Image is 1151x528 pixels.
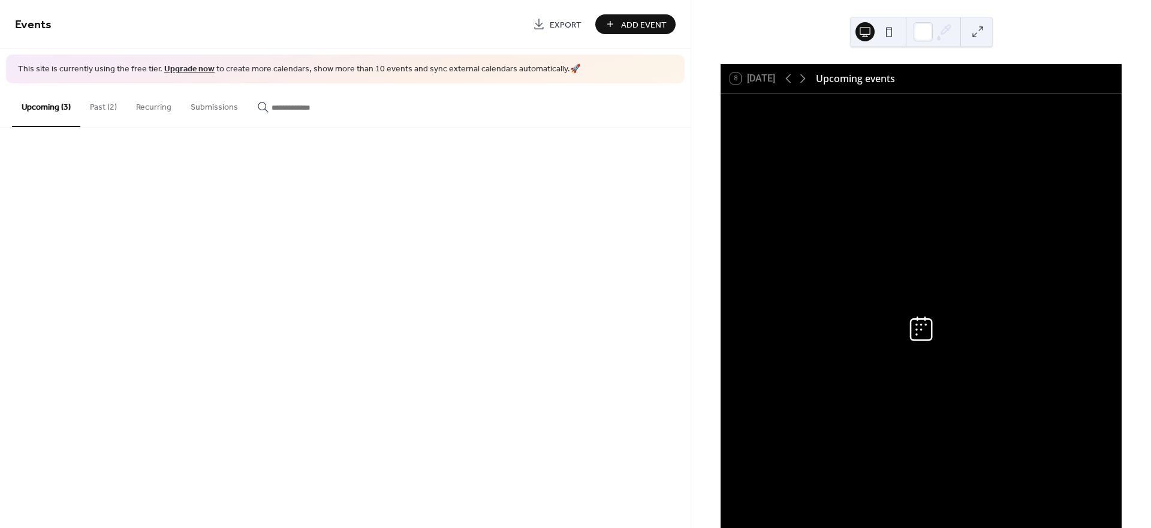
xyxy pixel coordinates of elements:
span: Events [15,13,52,37]
a: Upgrade now [164,61,215,77]
div: Upcoming events [816,71,895,86]
span: Add Event [621,19,667,31]
span: This site is currently using the free tier. to create more calendars, show more than 10 events an... [18,64,580,76]
span: Export [550,19,581,31]
button: Upcoming (3) [12,83,80,127]
a: Export [524,14,590,34]
button: Past (2) [80,83,126,126]
button: Recurring [126,83,181,126]
button: Submissions [181,83,248,126]
button: Add Event [595,14,676,34]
